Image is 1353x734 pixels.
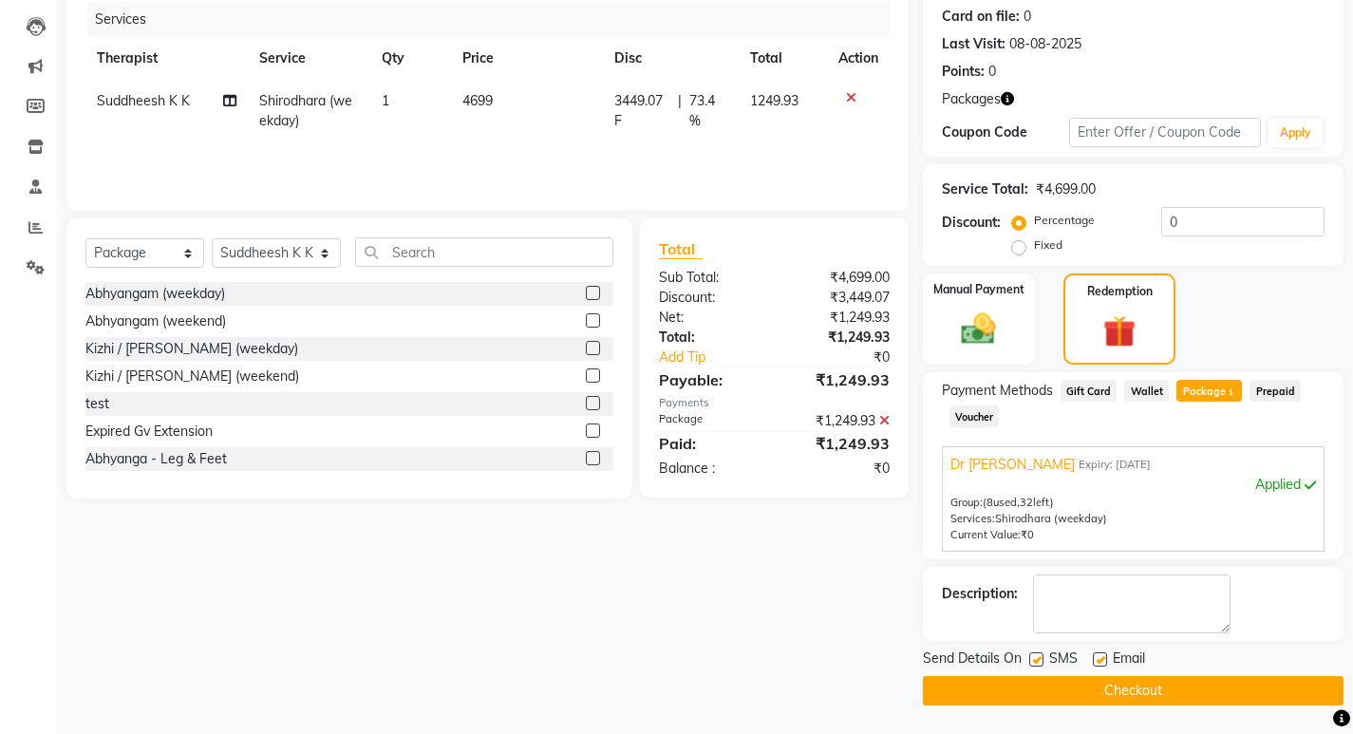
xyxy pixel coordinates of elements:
[645,328,774,348] div: Total:
[678,91,682,131] span: |
[995,512,1107,525] span: Shirodhara (weekday)
[923,649,1022,672] span: Send Details On
[750,92,799,109] span: 1249.93
[85,367,299,386] div: Kizhi / [PERSON_NAME] (weekend)
[85,449,227,469] div: Abhyanga - Leg & Feet
[933,281,1024,298] label: Manual Payment
[1049,649,1078,672] span: SMS
[1124,380,1169,402] span: Wallet
[85,311,226,331] div: Abhyangam (weekend)
[1020,496,1033,509] span: 32
[774,268,903,288] div: ₹4,699.00
[942,584,1018,604] div: Description:
[923,676,1344,706] button: Checkout
[370,37,452,80] th: Qty
[355,237,613,267] input: Search
[645,459,774,479] div: Balance :
[942,62,985,82] div: Points:
[1113,649,1145,672] span: Email
[1093,311,1146,352] img: _gift.svg
[950,512,995,525] span: Services:
[942,7,1020,27] div: Card on file:
[689,91,727,131] span: 73.4 %
[950,455,1075,475] span: Dr [PERSON_NAME]
[645,268,774,288] div: Sub Total:
[645,411,774,431] div: Package
[1176,380,1242,402] span: Package
[451,37,603,80] th: Price
[85,422,213,442] div: Expired Gv Extension
[774,288,903,308] div: ₹3,449.07
[382,92,389,109] span: 1
[942,34,1005,54] div: Last Visit:
[950,310,1006,349] img: _cash.svg
[248,37,370,80] th: Service
[774,432,903,455] div: ₹1,249.93
[796,348,904,367] div: ₹0
[87,2,904,37] div: Services
[1034,212,1095,229] label: Percentage
[659,395,890,411] div: Payments
[739,37,827,80] th: Total
[950,496,983,509] span: Group:
[85,339,298,359] div: Kizhi / [PERSON_NAME] (weekday)
[645,288,774,308] div: Discount:
[97,92,190,109] span: Suddheesh K K
[774,368,903,391] div: ₹1,249.93
[774,411,903,431] div: ₹1,249.93
[983,496,993,509] span: (8
[1069,118,1261,147] input: Enter Offer / Coupon Code
[942,179,1028,199] div: Service Total:
[942,89,1001,109] span: Packages
[1021,528,1034,541] span: ₹0
[1061,380,1118,402] span: Gift Card
[988,62,996,82] div: 0
[85,394,109,414] div: test
[983,496,1054,509] span: used, left)
[1036,179,1096,199] div: ₹4,699.00
[645,308,774,328] div: Net:
[942,122,1069,142] div: Coupon Code
[942,381,1053,401] span: Payment Methods
[950,475,1316,495] div: Applied
[949,405,1000,427] span: Voucher
[659,239,703,259] span: Total
[774,459,903,479] div: ₹0
[645,368,774,391] div: Payable:
[85,37,248,80] th: Therapist
[1034,236,1062,254] label: Fixed
[1250,380,1301,402] span: Prepaid
[85,284,225,304] div: Abhyangam (weekday)
[942,213,1001,233] div: Discount:
[827,37,890,80] th: Action
[1087,283,1153,300] label: Redemption
[645,348,796,367] a: Add Tip
[1079,457,1151,473] span: Expiry: [DATE]
[774,328,903,348] div: ₹1,249.93
[259,92,352,129] span: Shirodhara (weekday)
[645,432,774,455] div: Paid:
[1268,119,1323,147] button: Apply
[603,37,738,80] th: Disc
[950,528,1021,541] span: Current Value:
[614,91,669,131] span: 3449.07 F
[1024,7,1031,27] div: 0
[1226,387,1236,399] span: 1
[1009,34,1081,54] div: 08-08-2025
[462,92,493,109] span: 4699
[774,308,903,328] div: ₹1,249.93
